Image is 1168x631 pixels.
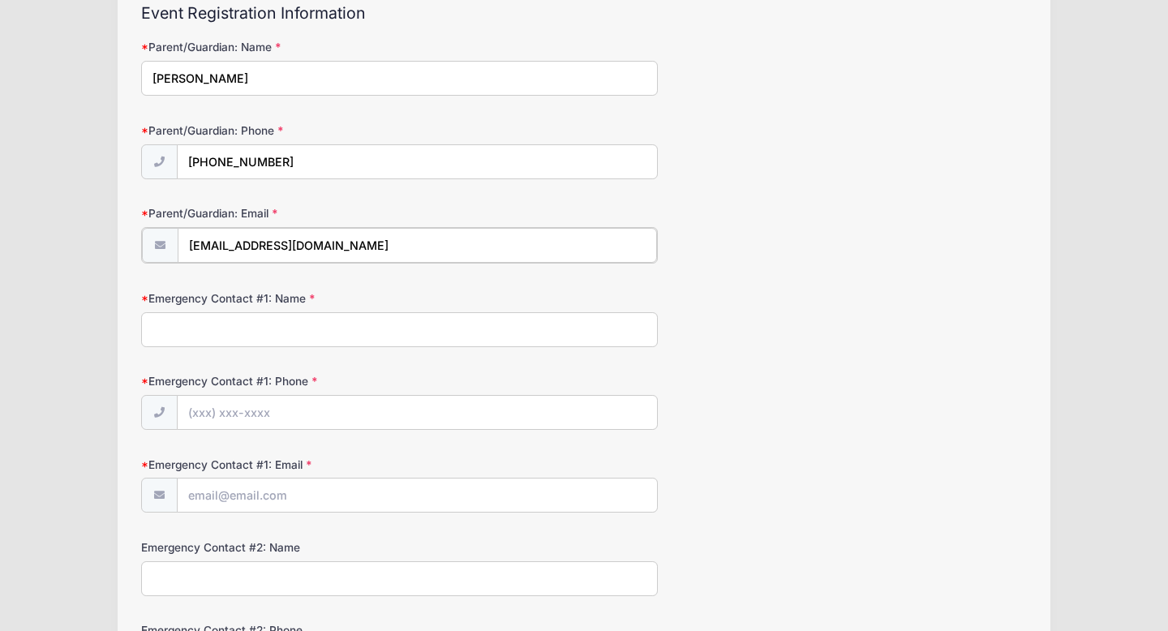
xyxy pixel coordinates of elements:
[141,4,1027,23] h2: Event Registration Information
[141,290,436,307] label: Emergency Contact #1: Name
[141,205,436,221] label: Parent/Guardian: Email
[141,539,436,556] label: Emergency Contact #2: Name
[141,39,436,55] label: Parent/Guardian: Name
[141,457,436,473] label: Emergency Contact #1: Email
[141,373,436,389] label: Emergency Contact #1: Phone
[177,144,658,179] input: (xxx) xxx-xxxx
[178,228,657,263] input: email@email.com
[177,395,658,430] input: (xxx) xxx-xxxx
[177,478,658,513] input: email@email.com
[141,122,436,139] label: Parent/Guardian: Phone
